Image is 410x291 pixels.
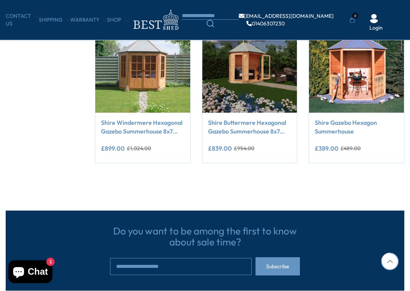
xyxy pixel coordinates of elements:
img: Shire Gazebo Hexagon Summerhouse - Best Shed [309,18,404,113]
a: [EMAIL_ADDRESS][DOMAIN_NAME] [239,13,334,19]
a: Shipping [39,16,70,24]
span: 0 [352,13,358,19]
a: Shop [107,16,129,24]
a: 0 [350,16,355,24]
ins: £839.00 [208,145,232,151]
a: Warranty [70,16,107,24]
h3: Do you want to be among the first to know about sale time? [110,226,300,247]
span: Subscribe [266,264,289,269]
inbox-online-store-chat: Shopify online store chat [6,260,55,285]
img: User Icon [369,14,378,23]
ins: £899.00 [101,145,125,151]
img: logo [129,8,182,32]
a: Shire Windermere Hexagonal Gazebo Summerhouse 8x7 Double doors 12mm Cladding [101,118,184,135]
del: £1,024.00 [127,146,151,151]
a: 01406307230 [246,21,285,26]
del: £489.00 [341,146,361,151]
a: CONTACT US [6,13,39,27]
a: Shire Gazebo Hexagon Summerhouse [315,118,398,135]
a: Login [369,24,383,32]
a: Search [182,20,239,27]
a: Shire Buttermere Hexagonal Gazebo Summerhouse 8x7 Double doors 12mm Cladding [208,118,292,135]
del: £954.00 [234,146,254,151]
ins: £389.00 [315,145,339,151]
button: Subscribe [255,257,300,275]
